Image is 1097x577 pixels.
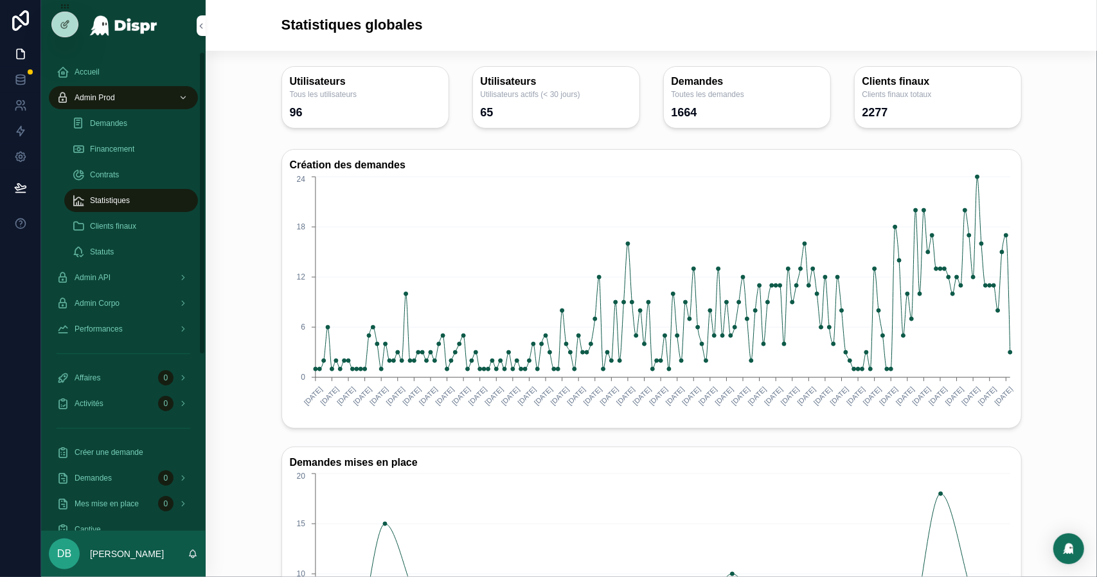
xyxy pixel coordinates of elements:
[49,60,198,84] a: Accueil
[158,470,174,486] div: 0
[49,518,198,541] a: Captive
[281,15,423,35] h1: Statistiques globales
[335,385,356,406] text: [DATE]
[672,89,823,100] span: Toutes les demandes
[672,75,823,89] h3: Demandes
[75,324,123,334] span: Performances
[296,520,305,529] tspan: 15
[64,138,198,161] a: Financement
[75,398,103,409] span: Activités
[90,195,130,206] span: Statistiques
[796,385,817,406] text: [DATE]
[697,385,718,406] text: [DATE]
[290,89,441,100] span: Tous les utilisateurs
[296,272,305,281] tspan: 12
[532,385,553,406] text: [DATE]
[49,392,198,415] a: Activités0
[861,385,882,406] text: [DATE]
[401,385,422,406] text: [DATE]
[499,385,521,406] text: [DATE]
[352,385,373,406] text: [DATE]
[713,385,735,406] text: [DATE]
[417,385,438,406] text: [DATE]
[943,385,965,406] text: [DATE]
[49,466,198,490] a: Demandes0
[1053,533,1084,564] div: Open Intercom Messenger
[41,51,206,531] div: scrollable content
[763,385,784,406] text: [DATE]
[862,89,1013,100] span: Clients finaux totaux
[158,396,174,411] div: 0
[57,546,71,562] span: DB
[481,75,632,89] h3: Utilisateurs
[290,173,1013,420] div: chart
[845,385,866,406] text: [DATE]
[290,157,1013,173] h3: Création des demandes
[90,144,134,154] span: Financement
[614,385,636,406] text: [DATE]
[158,370,174,386] div: 0
[49,86,198,109] a: Admin Prod
[49,492,198,515] a: Mes mise en place0
[75,93,115,103] span: Admin Prod
[582,385,603,406] text: [DATE]
[960,385,981,406] text: [DATE]
[681,385,702,406] text: [DATE]
[296,222,305,231] tspan: 18
[49,441,198,464] a: Créer une demande
[566,385,587,406] text: [DATE]
[368,385,389,406] text: [DATE]
[75,272,111,283] span: Admin API
[290,105,303,120] div: 96
[672,105,697,120] div: 1664
[927,385,949,406] text: [DATE]
[516,385,537,406] text: [DATE]
[828,385,850,406] text: [DATE]
[319,385,340,406] text: [DATE]
[302,385,323,406] text: [DATE]
[812,385,833,406] text: [DATE]
[648,385,669,406] text: [DATE]
[483,385,504,406] text: [DATE]
[49,366,198,389] a: Affaires0
[89,15,158,36] img: App logo
[75,373,100,383] span: Affaires
[878,385,899,406] text: [DATE]
[434,385,455,406] text: [DATE]
[481,89,632,100] span: Utilisateurs actifs (< 30 jours)
[296,175,305,184] tspan: 24
[75,473,112,483] span: Demandes
[862,75,1013,89] h3: Clients finaux
[894,385,915,406] text: [DATE]
[631,385,652,406] text: [DATE]
[911,385,932,406] text: [DATE]
[384,385,406,406] text: [DATE]
[90,547,164,560] p: [PERSON_NAME]
[779,385,800,406] text: [DATE]
[296,472,305,481] tspan: 20
[49,292,198,315] a: Admin Corpo
[598,385,620,406] text: [DATE]
[75,447,143,457] span: Créer une demande
[90,118,127,129] span: Demandes
[90,170,119,180] span: Contrats
[158,496,174,511] div: 0
[64,163,198,186] a: Contrats
[862,105,888,120] div: 2277
[64,215,198,238] a: Clients finaux
[301,373,305,382] tspan: 0
[75,499,139,509] span: Mes mise en place
[481,105,494,120] div: 65
[746,385,767,406] text: [DATE]
[90,247,114,257] span: Statuts
[467,385,488,406] text: [DATE]
[64,112,198,135] a: Demandes
[75,67,100,77] span: Accueil
[75,298,120,308] span: Admin Corpo
[450,385,472,406] text: [DATE]
[49,266,198,289] a: Admin API
[290,75,441,89] h3: Utilisateurs
[976,385,997,406] text: [DATE]
[729,385,751,406] text: [DATE]
[75,524,101,535] span: Captive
